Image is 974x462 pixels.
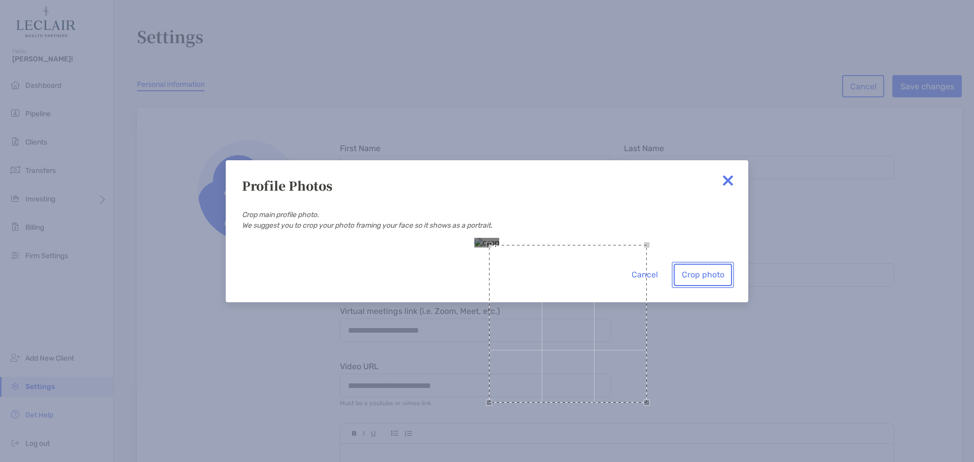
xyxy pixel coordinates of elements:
[242,221,732,230] p: We suggest you to crop your photo framing your face so it shows as a portrait.
[486,400,492,406] div: Use the arrow keys to move the south west drag handle to change the crop selection area
[644,400,650,406] div: Use the arrow keys to move the south east drag handle to change the crop selection area
[242,176,732,194] div: Profile Photos
[623,264,666,286] button: Cancel
[674,264,732,286] button: Crop photo
[242,210,732,219] p: Crop main profile photo.
[644,242,650,248] div: Use the arrow keys to move the north east drag handle to change the crop selection area
[489,245,647,403] div: Use the arrow keys to move the crop selection area
[486,242,492,248] div: Use the arrow keys to move the north west drag handle to change the crop selection area
[718,170,738,191] img: close modal icon
[474,238,500,247] img: crop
